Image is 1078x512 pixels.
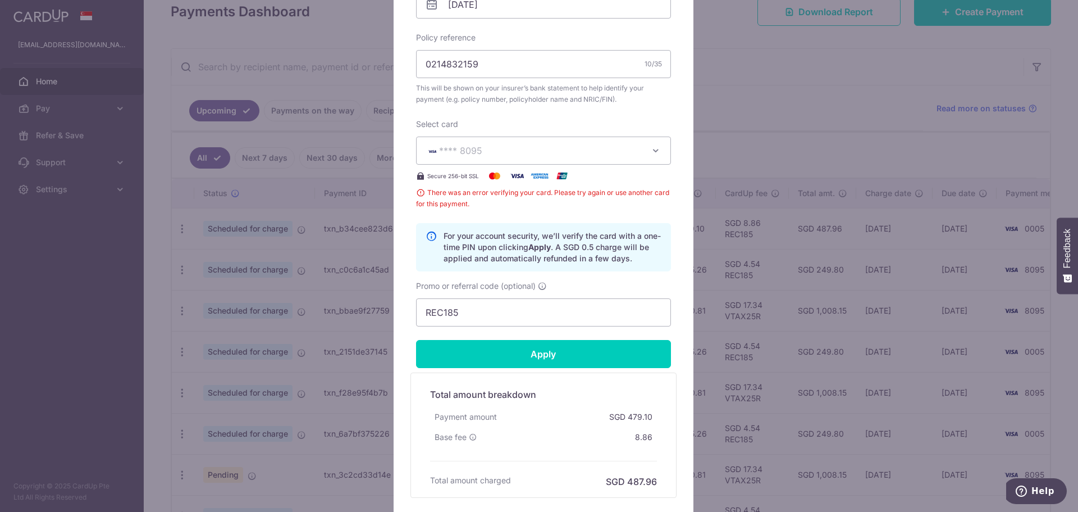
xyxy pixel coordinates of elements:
[435,432,467,443] span: Base fee
[426,147,439,155] img: VISA
[528,242,551,252] b: Apply
[605,407,657,427] div: SGD 479.10
[430,407,501,427] div: Payment amount
[416,187,671,210] span: There was an error verifying your card. Please try again or use another card for this payment.
[506,169,528,183] img: Visa
[1006,478,1067,506] iframe: Opens a widget where you can find more information
[416,280,536,292] span: Promo or referral code (optional)
[430,475,511,486] h6: Total amount charged
[606,475,657,488] h6: SGD 487.96
[631,427,657,447] div: 8.86
[416,32,476,43] label: Policy reference
[416,119,458,130] label: Select card
[430,388,657,401] h5: Total amount breakdown
[645,58,662,70] div: 10/35
[551,169,573,183] img: UnionPay
[1062,229,1072,268] span: Feedback
[416,340,671,368] input: Apply
[444,230,661,264] p: For your account security, we’ll verify the card with a one-time PIN upon clicking . A SGD 0.5 ch...
[483,169,506,183] img: Mastercard
[427,171,479,180] span: Secure 256-bit SSL
[528,169,551,183] img: American Express
[1057,218,1078,294] button: Feedback - Show survey
[416,83,671,105] span: This will be shown on your insurer’s bank statement to help identify your payment (e.g. policy nu...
